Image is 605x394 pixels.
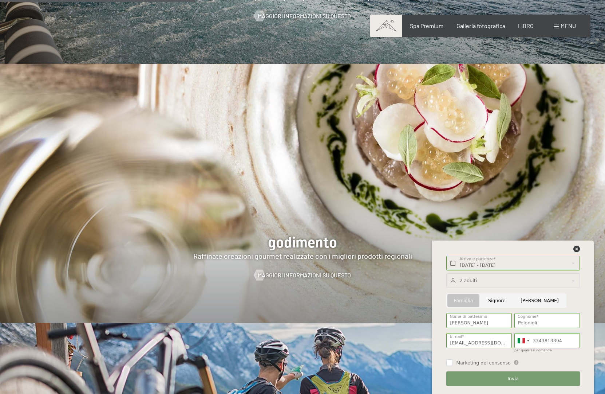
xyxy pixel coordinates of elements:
font: Marketing del consenso [456,360,510,366]
font: Invia [507,376,518,381]
font: Maggiori informazioni su questo [258,12,351,19]
a: Maggiori informazioni su questo [254,271,351,279]
button: Invia [446,371,580,386]
a: LIBRO [518,22,534,29]
font: menu [561,22,576,29]
a: Galleria fotografica [456,22,505,29]
font: Maggiori informazioni su questo [258,272,351,278]
a: Maggiori informazioni su questo [254,12,351,20]
font: per qualsiasi domanda [514,348,551,352]
a: Spa Premium [410,22,443,29]
div: Italy (Italia): +39 [515,333,531,348]
input: 312 345 6789 [514,333,580,348]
